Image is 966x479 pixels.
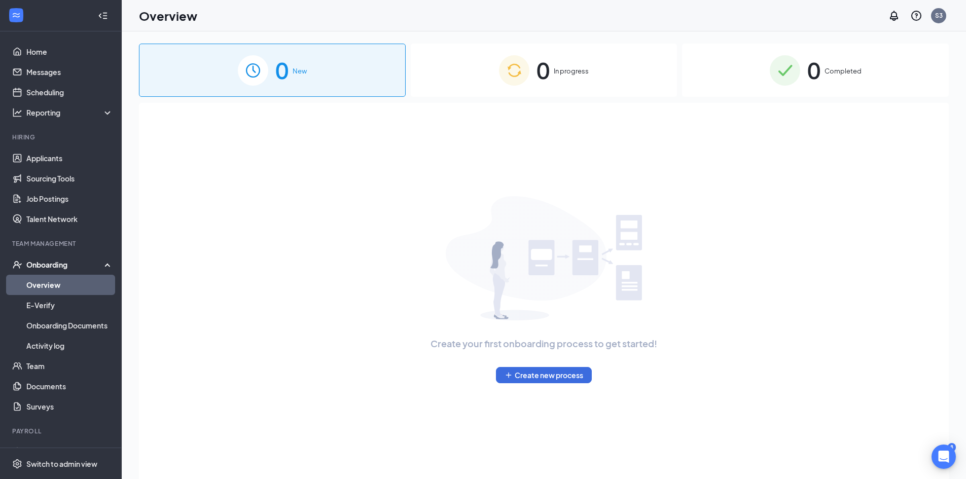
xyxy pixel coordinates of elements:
[12,260,22,270] svg: UserCheck
[536,53,550,88] span: 0
[26,396,113,417] a: Surveys
[26,442,113,462] a: PayrollCrown
[825,66,862,76] span: Completed
[26,275,113,295] a: Overview
[293,66,307,76] span: New
[26,315,113,336] a: Onboarding Documents
[932,445,956,469] div: Open Intercom Messenger
[26,260,104,270] div: Onboarding
[26,42,113,62] a: Home
[505,371,513,379] svg: Plus
[888,10,900,22] svg: Notifications
[26,168,113,189] a: Sourcing Tools
[935,11,943,20] div: S3
[98,11,108,21] svg: Collapse
[26,107,114,118] div: Reporting
[12,427,111,435] div: Payroll
[26,356,113,376] a: Team
[12,107,22,118] svg: Analysis
[139,7,197,24] h1: Overview
[26,459,97,469] div: Switch to admin view
[26,82,113,102] a: Scheduling
[910,10,922,22] svg: QuestionInfo
[948,443,956,452] div: 8
[807,53,820,88] span: 0
[554,66,589,76] span: In progress
[12,133,111,141] div: Hiring
[26,148,113,168] a: Applicants
[12,239,111,248] div: Team Management
[12,459,22,469] svg: Settings
[26,209,113,229] a: Talent Network
[496,367,592,383] button: PlusCreate new process
[26,295,113,315] a: E-Verify
[275,53,289,88] span: 0
[26,189,113,209] a: Job Postings
[26,376,113,396] a: Documents
[26,62,113,82] a: Messages
[11,10,21,20] svg: WorkstreamLogo
[26,336,113,356] a: Activity log
[431,337,657,351] span: Create your first onboarding process to get started!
